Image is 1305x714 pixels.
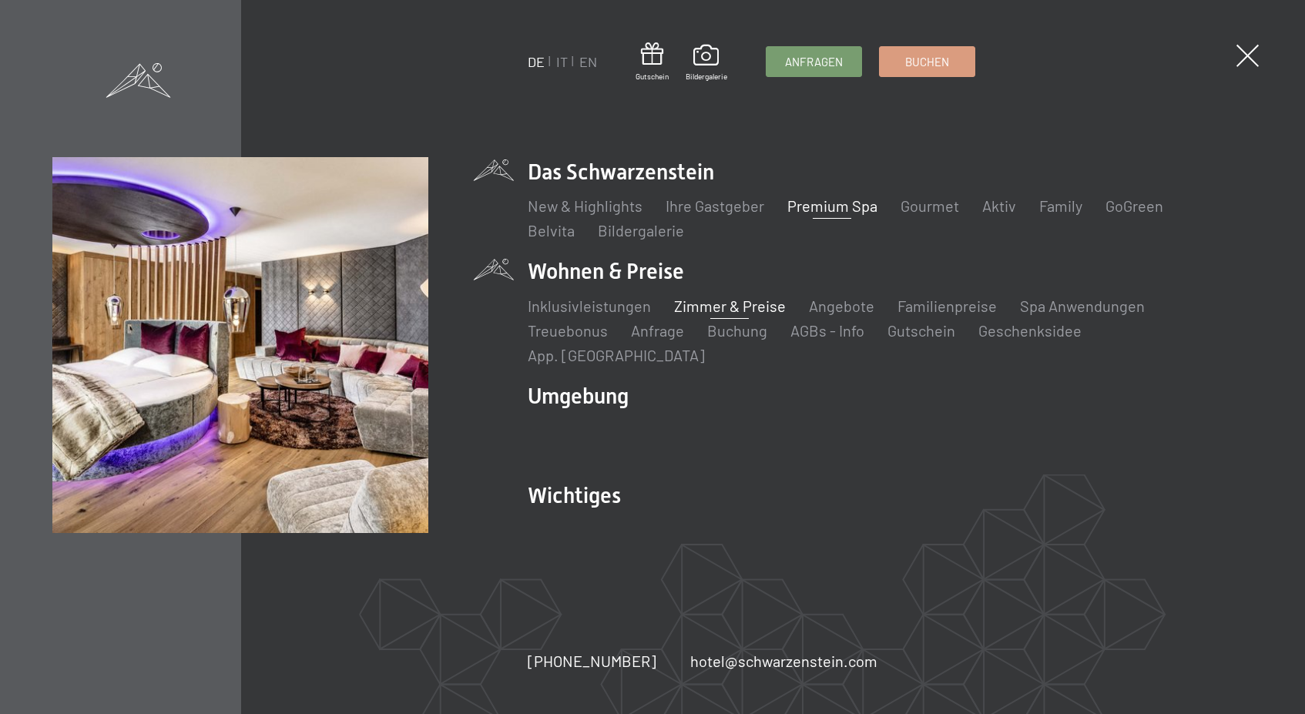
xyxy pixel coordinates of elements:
span: Anfragen [785,54,843,70]
a: Anfrage [631,321,684,340]
a: Gutschein [636,42,669,82]
a: Premium Spa [787,196,877,215]
a: Inklusivleistungen [528,297,651,315]
span: Bildergalerie [686,71,727,82]
a: Anfragen [767,47,861,76]
a: Zimmer & Preise [674,297,786,315]
a: hotel@schwarzenstein.com [690,650,877,672]
a: Angebote [809,297,874,315]
a: [PHONE_NUMBER] [528,650,656,672]
a: DE [528,53,545,70]
a: Aktiv [982,196,1016,215]
a: App. [GEOGRAPHIC_DATA] [528,346,705,364]
a: Geschenksidee [978,321,1082,340]
a: Gourmet [901,196,959,215]
a: New & Highlights [528,196,642,215]
a: Gutschein [887,321,955,340]
a: GoGreen [1105,196,1163,215]
span: Buchen [905,54,949,70]
a: Belvita [528,221,575,240]
a: AGBs - Info [790,321,864,340]
a: Bildergalerie [598,221,684,240]
a: Family [1039,196,1082,215]
span: Gutschein [636,71,669,82]
a: Ihre Gastgeber [666,196,764,215]
a: Treuebonus [528,321,608,340]
span: [PHONE_NUMBER] [528,652,656,670]
a: Buchen [880,47,975,76]
a: Buchung [707,321,767,340]
a: Spa Anwendungen [1020,297,1145,315]
a: Familienpreise [897,297,997,315]
a: IT [556,53,568,70]
a: Bildergalerie [686,45,727,82]
a: EN [579,53,597,70]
